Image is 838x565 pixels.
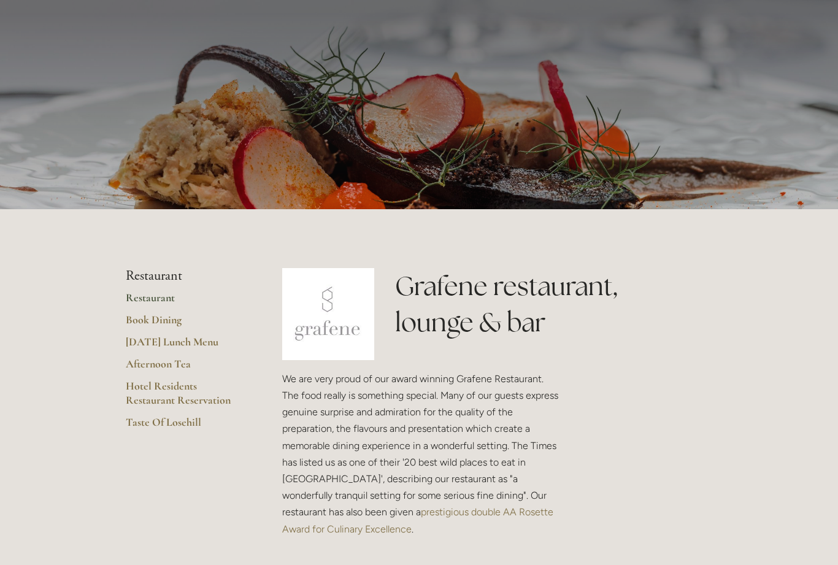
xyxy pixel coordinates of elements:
h1: Grafene restaurant, lounge & bar [395,268,712,340]
a: Book Dining [126,313,243,335]
a: prestigious double AA Rosette Award for Culinary Excellence [282,506,556,534]
a: Afternoon Tea [126,357,243,379]
li: Restaurant [126,268,243,284]
a: Restaurant [126,291,243,313]
a: [DATE] Lunch Menu [126,335,243,357]
p: We are very proud of our award winning Grafene Restaurant. The food really is something special. ... [282,371,562,537]
a: Taste Of Losehill [126,415,243,437]
img: grafene.jpg [282,268,374,360]
a: Hotel Residents Restaurant Reservation [126,379,243,415]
